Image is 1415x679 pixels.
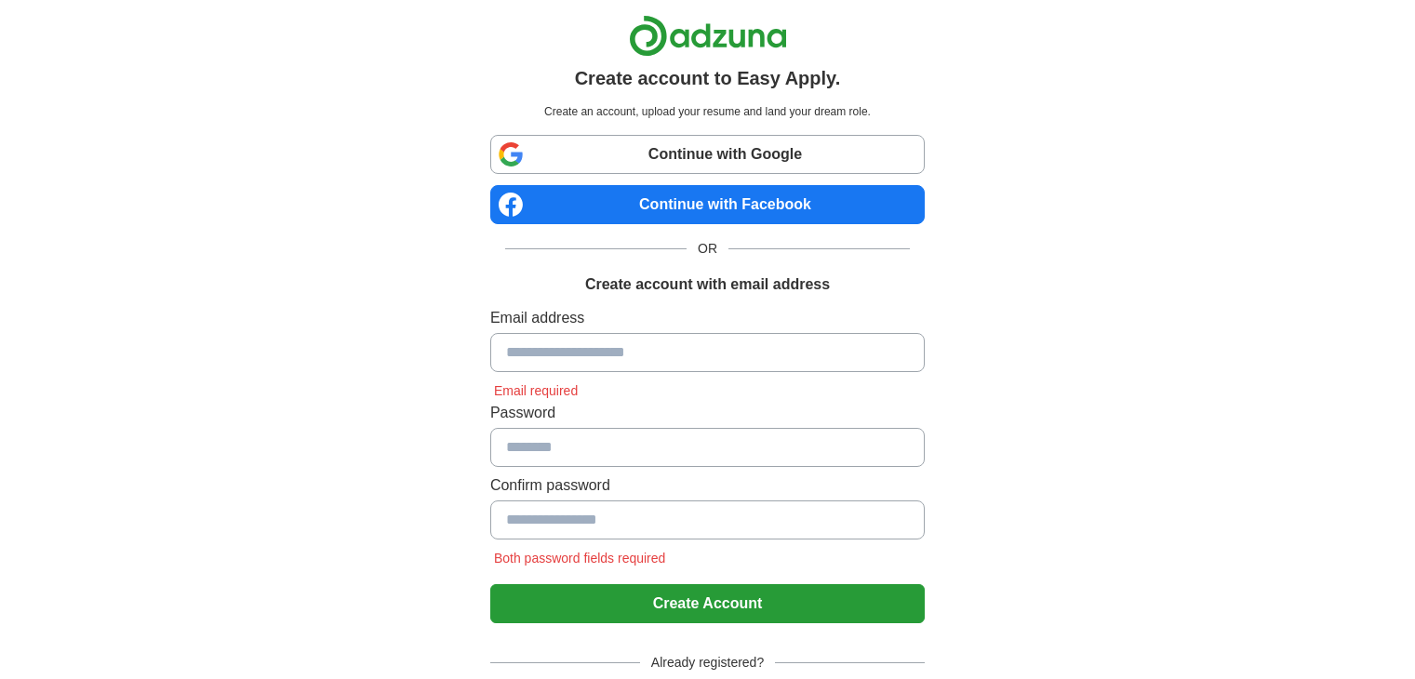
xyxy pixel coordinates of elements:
p: Create an account, upload your resume and land your dream role. [494,103,921,120]
a: Continue with Facebook [490,185,925,224]
h1: Create account to Easy Apply. [575,64,841,92]
img: Adzuna logo [629,15,787,57]
label: Email address [490,307,925,329]
h1: Create account with email address [585,273,830,296]
a: Continue with Google [490,135,925,174]
label: Confirm password [490,474,925,497]
span: Already registered? [640,653,775,672]
span: Both password fields required [490,551,669,566]
span: Email required [490,383,581,398]
button: Create Account [490,584,925,623]
label: Password [490,402,925,424]
span: OR [687,239,728,259]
